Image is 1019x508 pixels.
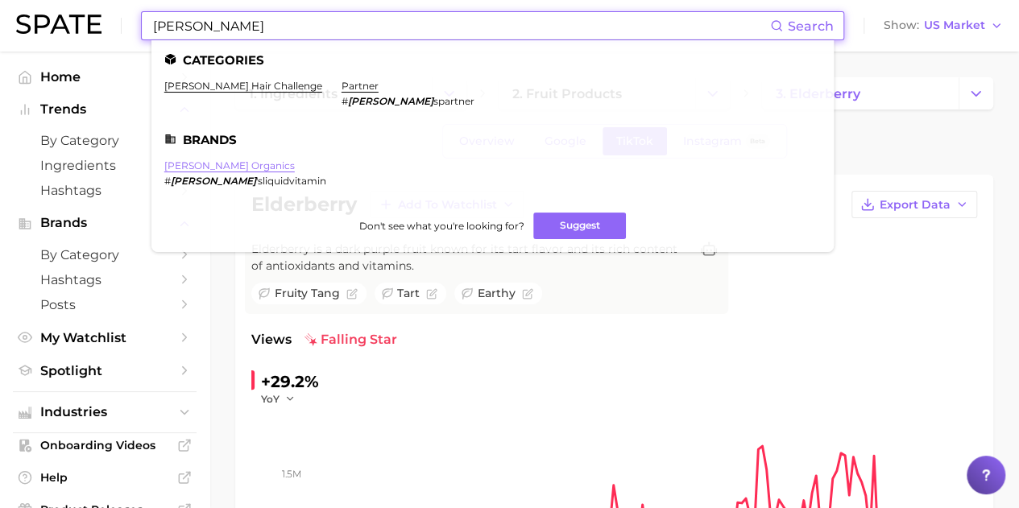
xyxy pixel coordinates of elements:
button: Industries [13,400,197,424]
span: spartner [433,95,474,107]
em: [PERSON_NAME] [171,175,256,187]
span: falling star [304,330,397,349]
a: Hashtags [13,267,197,292]
div: +29.2% [261,369,319,394]
button: Flag as miscategorized or irrelevant [522,288,533,299]
a: Onboarding Videos [13,433,197,457]
span: Views [251,330,292,349]
a: 3. elderberry [762,77,959,109]
button: Export Data [851,191,977,218]
a: Hashtags [13,178,197,203]
span: tart [397,285,420,302]
button: Trends [13,97,197,122]
span: Posts [40,297,169,312]
span: US Market [924,21,985,30]
img: falling star [304,333,317,346]
span: Help [40,470,169,485]
li: Categories [164,53,821,67]
span: Hashtags [40,272,169,287]
a: Home [13,64,197,89]
span: earthy [478,285,516,302]
a: partner [342,80,379,92]
tspan: 1.5m [282,468,301,480]
span: Hashtags [40,183,169,198]
a: by Category [13,128,197,153]
span: Brands [40,216,169,230]
a: Help [13,465,197,489]
span: fruity tang [275,285,340,302]
span: Elderberry is a dark purple fruit known for its tart flavor and its rich content of antioxidants ... [251,241,690,275]
a: Spotlight [13,358,197,383]
img: SPATE [16,14,101,34]
a: My Watchlist [13,325,197,350]
span: YoY [261,392,280,406]
button: Brands [13,211,197,235]
span: # [164,175,171,187]
span: Spotlight [40,363,169,378]
a: by Category [13,242,197,267]
span: Don't see what you're looking for? [358,220,524,232]
input: Search here for a brand, industry, or ingredient [151,12,770,39]
span: My Watchlist [40,330,169,345]
span: by Category [40,133,169,148]
span: by Category [40,247,169,262]
span: Search [788,19,834,34]
span: Home [40,69,169,85]
button: Suggest [533,213,626,239]
button: Flag as miscategorized or irrelevant [346,288,358,299]
a: Ingredients [13,153,197,178]
span: Trends [40,102,169,117]
em: [PERSON_NAME] [348,95,433,107]
li: Brands [164,133,821,147]
a: Posts [13,292,197,317]
span: # [342,95,348,107]
span: 'sliquidvitamin [256,175,326,187]
button: ShowUS Market [880,15,1007,36]
span: Export Data [880,198,951,212]
button: Change Category [959,77,993,109]
span: Industries [40,405,169,419]
a: [PERSON_NAME] organics [164,159,295,171]
span: Onboarding Videos [40,438,169,452]
span: Show [884,21,919,30]
span: Ingredients [40,158,169,173]
button: YoY [261,392,296,406]
button: Flag as miscategorized or irrelevant [426,288,437,299]
a: [PERSON_NAME] hair challenge [164,80,322,92]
